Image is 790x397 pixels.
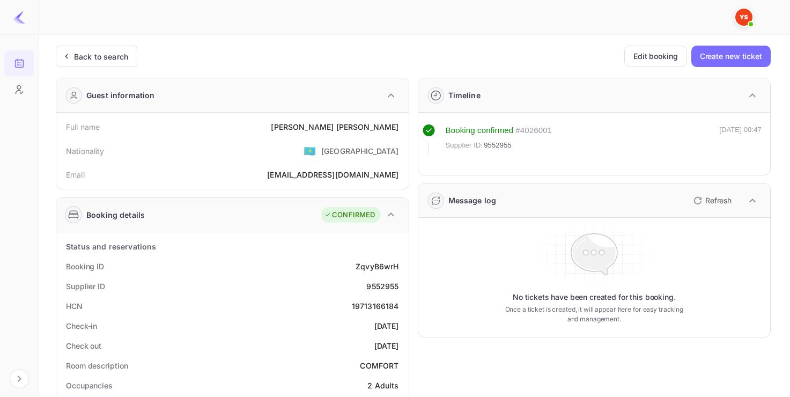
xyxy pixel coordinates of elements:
div: [EMAIL_ADDRESS][DOMAIN_NAME] [267,169,398,180]
button: Refresh [687,192,736,209]
p: Refresh [705,195,732,206]
div: # 4026001 [515,124,552,137]
span: Supplier ID: [446,140,483,151]
div: Booking confirmed [446,124,514,137]
div: [GEOGRAPHIC_DATA] [321,145,399,157]
button: Edit booking [624,46,687,67]
div: Timeline [448,90,481,101]
div: [PERSON_NAME] [PERSON_NAME] [271,121,398,133]
div: Guest information [86,90,155,101]
div: Back to search [74,51,128,62]
div: Full name [66,121,100,133]
div: HCN [66,300,83,312]
p: Once a ticket is created, it will appear here for easy tracking and management. [500,305,689,324]
div: Status and reservations [66,241,156,252]
div: Check out [66,340,101,351]
div: [DATE] [374,320,399,332]
img: LiteAPI [13,11,26,24]
button: Expand navigation [10,369,29,388]
div: Check-in [66,320,97,332]
div: Supplier ID [66,281,105,292]
p: No tickets have been created for this booking. [513,292,676,303]
div: 2 Adults [367,380,398,391]
div: Booking ID [66,261,104,272]
div: [DATE] 00:47 [719,124,762,156]
div: COMFORT [360,360,398,371]
div: Occupancies [66,380,113,391]
div: CONFIRMED [324,210,375,220]
div: ZqvyB6wrH [356,261,398,272]
button: Create new ticket [691,46,771,67]
a: Bookings [4,50,34,75]
span: 9552955 [484,140,512,151]
div: Nationality [66,145,105,157]
div: Room description [66,360,128,371]
div: 9552955 [366,281,398,292]
div: Booking details [86,209,145,220]
div: 19713166184 [352,300,399,312]
span: United States [304,141,316,160]
a: Customers [4,77,34,101]
div: [DATE] [374,340,399,351]
div: Email [66,169,85,180]
img: Yandex Support [735,9,752,26]
div: Message log [448,195,497,206]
